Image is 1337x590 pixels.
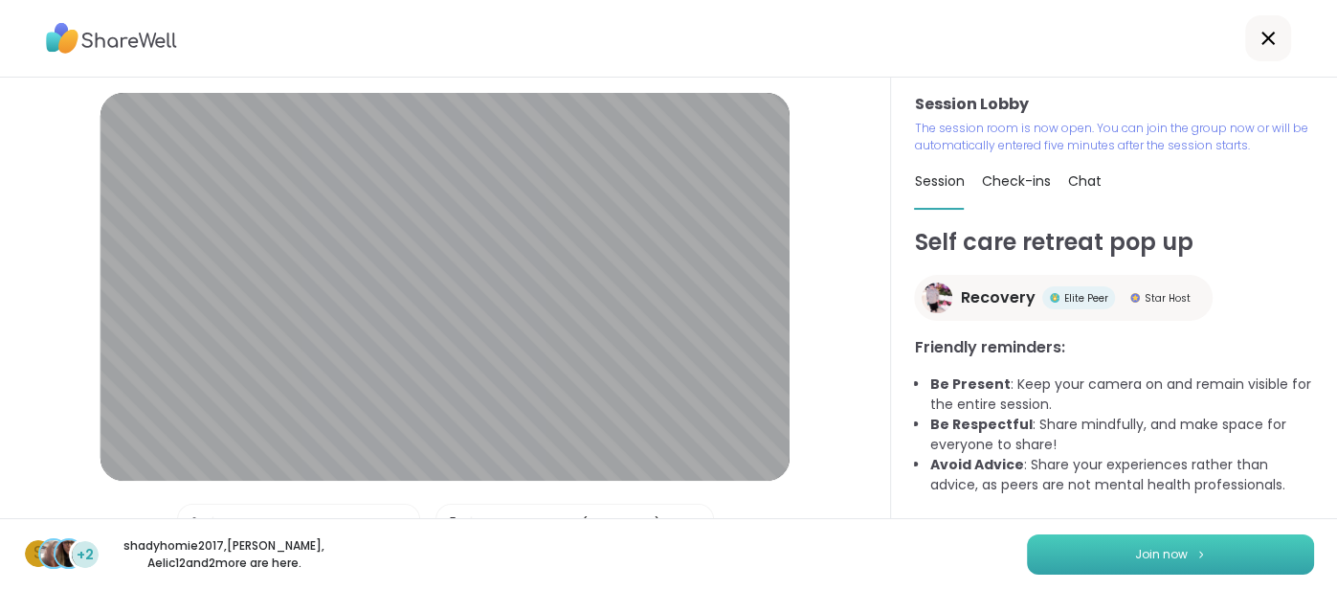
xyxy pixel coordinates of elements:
[929,455,1023,474] b: Avoid Advice
[46,16,177,60] img: ShareWell Logo
[914,120,1314,154] p: The session room is now open. You can join the group now or will be automatically entered five mi...
[914,275,1213,321] a: RecoveryRecoveryElite PeerElite PeerStar HostStar Host
[929,415,1032,434] b: Be Respectful
[929,374,1314,415] li: : Keep your camera on and remain visible for the entire session.
[914,93,1314,116] h3: Session Lobby
[929,415,1314,455] li: : Share mindfully, and make space for everyone to share!
[914,171,964,191] span: Session
[225,514,368,534] div: Default - Internal Mic
[33,541,43,566] span: s
[40,540,67,567] img: dodi
[981,171,1050,191] span: Check-ins
[186,505,203,543] img: Microphone
[77,545,94,565] span: +2
[1027,534,1314,575] button: Join now
[1195,549,1207,559] img: ShareWell Logomark
[914,336,1314,359] h3: Friendly reminders:
[1050,293,1059,303] img: Elite Peer
[1144,291,1190,306] span: Star Host
[960,286,1035,309] span: Recovery
[1063,291,1107,306] span: Elite Peer
[211,505,215,543] span: |
[1135,546,1188,563] span: Join now
[922,283,952,313] img: Recovery
[929,455,1314,495] li: : Share your experiences rather than advice, as peers are not mental health professionals.
[914,225,1314,260] h1: Self care retreat pop up
[483,514,661,534] div: Front Camera (04f2:b755)
[469,505,474,543] span: |
[1067,171,1101,191] span: Chat
[929,374,1010,394] b: Be Present
[444,505,461,543] img: Camera
[117,537,331,572] p: shadyhomie2017 , [PERSON_NAME] , Aelic12 and 2 more are here.
[1130,293,1140,303] img: Star Host
[56,540,82,567] img: Aelic12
